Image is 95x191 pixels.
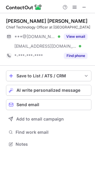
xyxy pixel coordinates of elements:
[16,130,89,135] span: Find work email
[6,70,91,81] button: save-profile-one-click
[16,102,39,107] span: Send email
[6,128,91,136] button: Find work email
[64,34,88,40] button: Reveal Button
[6,140,91,148] button: Notes
[64,53,88,59] button: Reveal Button
[6,99,91,110] button: Send email
[16,88,80,93] span: AI write personalized message
[6,4,42,11] img: ContactOut v5.3.10
[16,142,89,147] span: Notes
[14,34,56,39] span: ***@[DOMAIN_NAME]
[6,114,91,124] button: Add to email campaign
[16,117,64,121] span: Add to email campaign
[14,43,77,49] span: [EMAIL_ADDRESS][DOMAIN_NAME]
[16,73,81,78] div: Save to List / ATS / CRM
[6,25,91,30] div: Chief Technology Officer at [GEOGRAPHIC_DATA]
[6,85,91,96] button: AI write personalized message
[6,18,88,24] div: [PERSON_NAME] [PERSON_NAME]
